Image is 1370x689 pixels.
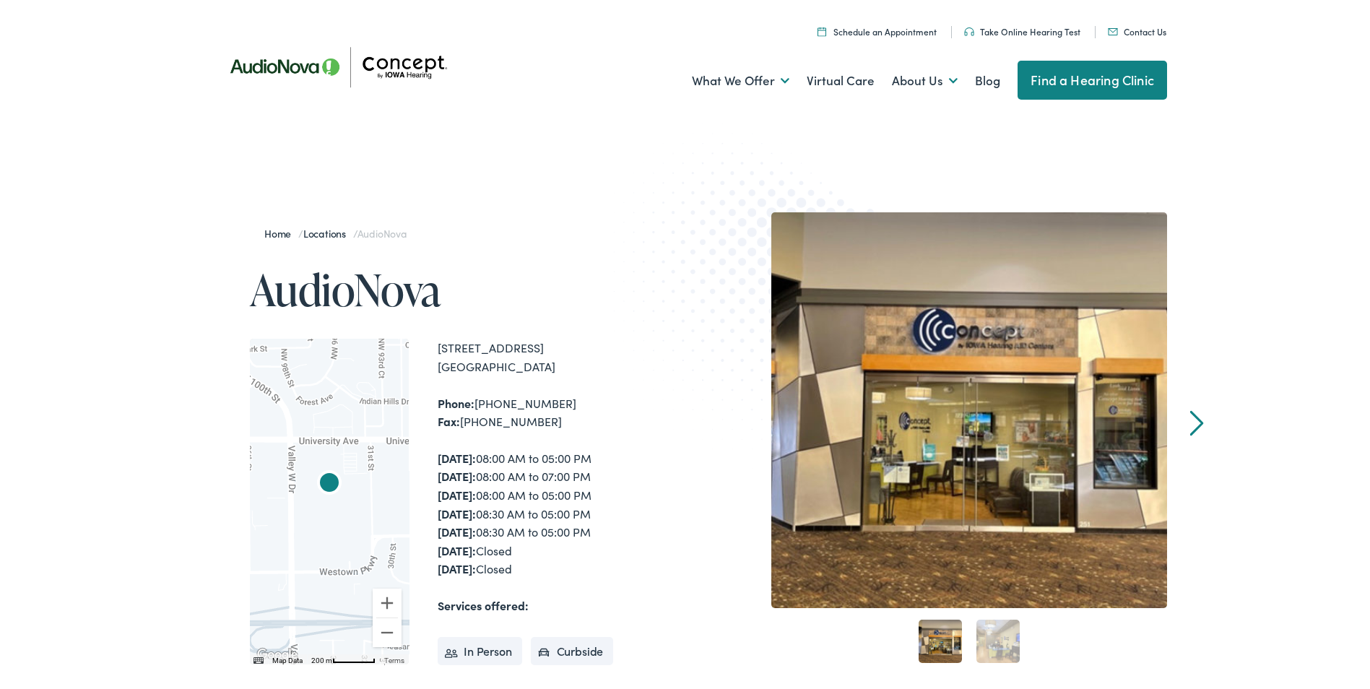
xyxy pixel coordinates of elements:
[311,654,332,662] span: 200 m
[438,410,460,426] strong: Fax:
[976,617,1020,660] a: 2
[438,558,476,573] strong: [DATE]:
[438,391,690,428] div: [PHONE_NUMBER] [PHONE_NUMBER]
[438,447,476,463] strong: [DATE]:
[438,539,476,555] strong: [DATE]:
[1108,22,1166,35] a: Contact Us
[272,653,303,663] button: Map Data
[438,465,476,481] strong: [DATE]:
[438,634,522,663] li: In Person
[1190,407,1204,433] a: Next
[438,446,690,576] div: 08:00 AM to 05:00 PM 08:00 AM to 07:00 PM 08:00 AM to 05:00 PM 08:30 AM to 05:00 PM 08:30 AM to 0...
[892,51,958,105] a: About Us
[253,643,301,662] img: Google
[438,484,476,500] strong: [DATE]:
[253,653,264,663] button: Keyboard shortcuts
[264,223,407,238] span: / /
[357,223,407,238] span: AudioNova
[253,643,301,662] a: Open this area in Google Maps (opens a new window)
[438,336,690,373] div: [STREET_ADDRESS] [GEOGRAPHIC_DATA]
[818,22,937,35] a: Schedule an Appointment
[384,654,404,662] a: Terms (opens in new tab)
[1018,58,1167,97] a: Find a Hearing Clinic
[975,51,1000,105] a: Blog
[307,651,380,662] button: Map Scale: 200 m per 56 pixels
[303,223,353,238] a: Locations
[312,464,347,499] div: AudioNova
[438,392,474,408] strong: Phone:
[1108,25,1118,32] img: utility icon
[692,51,789,105] a: What We Offer
[919,617,962,660] a: 1
[964,25,974,33] img: utility icon
[438,521,476,537] strong: [DATE]:
[438,594,529,610] strong: Services offered:
[264,223,298,238] a: Home
[373,615,402,644] button: Zoom out
[818,24,826,33] img: A calendar icon to schedule an appointment at Concept by Iowa Hearing.
[964,22,1080,35] a: Take Online Hearing Test
[250,263,690,311] h1: AudioNova
[438,503,476,519] strong: [DATE]:
[531,634,614,663] li: Curbside
[807,51,875,105] a: Virtual Care
[373,586,402,615] button: Zoom in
